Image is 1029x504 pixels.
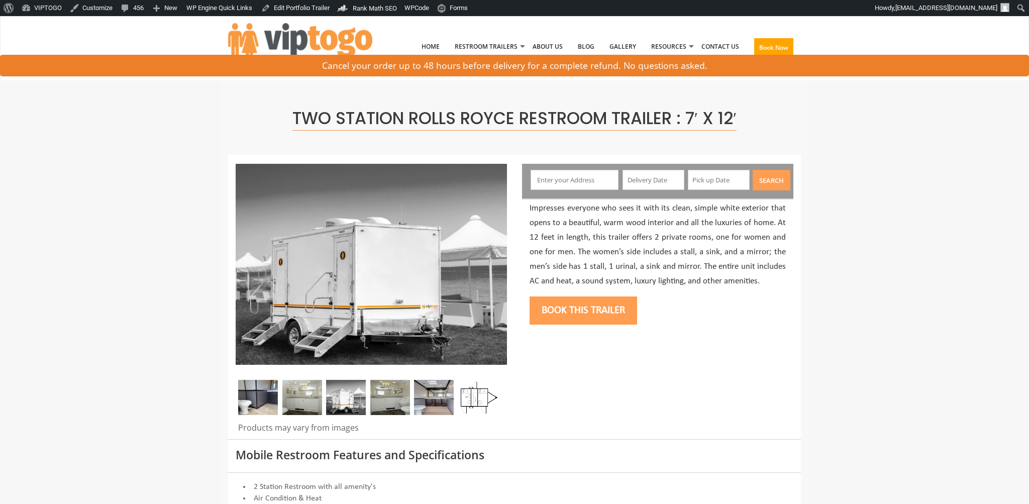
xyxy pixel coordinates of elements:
input: Pick up Date [688,170,750,190]
a: Gallery [602,21,644,73]
h3: Mobile Restroom Features and Specifications [236,449,793,461]
li: 2 Station Restroom with all amenity's [236,481,793,493]
img: A close view of inside of a station with a stall, mirror and cabinets [238,380,278,415]
a: Contact Us [694,21,747,73]
img: Floor Plan of 2 station restroom with sink and toilet [458,380,497,415]
a: Resources [644,21,694,73]
span: Rank Math SEO [353,5,397,12]
p: Impresses everyone who sees it with its clean, simple white exterior that opens to a beautiful, w... [530,201,786,288]
span: [EMAIL_ADDRESS][DOMAIN_NAME] [895,4,997,12]
button: Book this trailer [530,296,637,325]
div: Products may vary from images [236,422,507,439]
button: Search [753,170,790,190]
button: Book Now [754,38,793,57]
img: Gel 2 station 02 [282,380,322,415]
a: About Us [525,21,570,73]
img: A mini restroom trailer with two separate stations and separate doors for males and females [326,380,366,415]
a: Book Now [747,21,801,79]
img: Gel 2 station 03 [370,380,410,415]
a: Home [414,21,447,73]
span: Two Station Rolls Royce Restroom Trailer : 7′ x 12′ [292,107,737,131]
img: A close view of inside of a station with a stall, mirror and cabinets [414,380,454,415]
img: Side view of two station restroom trailer with separate doors for males and females [236,164,507,365]
a: Blog [570,21,602,73]
a: Restroom Trailers [447,21,525,73]
input: Delivery Date [623,170,684,190]
img: VIPTOGO [228,23,372,64]
input: Enter your Address [531,170,619,190]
